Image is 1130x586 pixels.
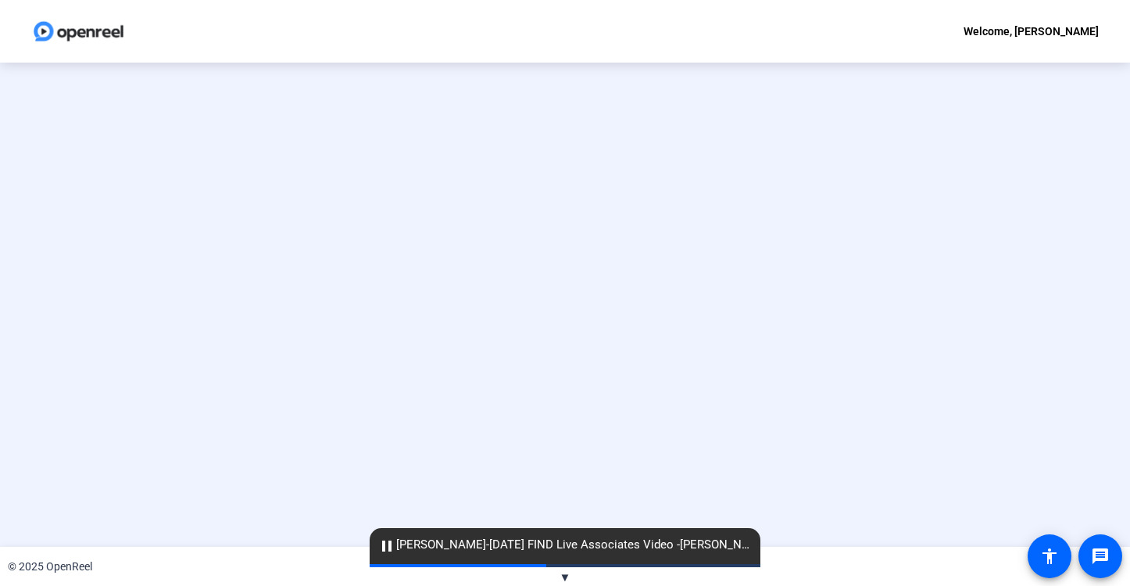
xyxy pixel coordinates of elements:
[560,570,571,584] span: ▼
[370,536,760,555] span: [PERSON_NAME]-[DATE] FIND Live Associates Video -[PERSON_NAME] Video Submission-1759845177318-webcam
[8,559,92,575] div: © 2025 OpenReel
[377,537,396,555] mat-icon: pause
[31,16,126,47] img: OpenReel logo
[964,22,1099,41] div: Welcome, [PERSON_NAME]
[1091,547,1110,566] mat-icon: message
[1040,547,1059,566] mat-icon: accessibility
